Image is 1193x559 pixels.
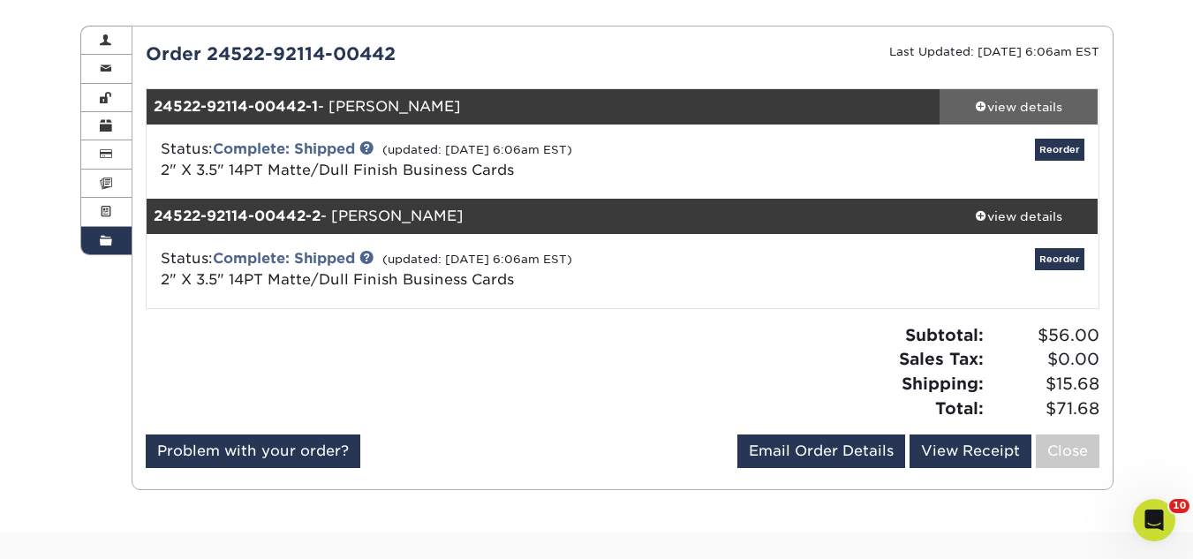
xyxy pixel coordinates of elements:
[940,98,1099,116] div: view details
[902,374,984,393] strong: Shipping:
[940,208,1099,225] div: view details
[905,325,984,344] strong: Subtotal:
[989,372,1099,397] span: $15.68
[1035,139,1084,161] a: Reorder
[989,323,1099,348] span: $56.00
[989,347,1099,372] span: $0.00
[382,253,572,266] small: (updated: [DATE] 6:06am EST)
[1036,434,1099,468] a: Close
[1133,499,1175,541] iframe: Intercom live chat
[940,199,1099,234] a: view details
[889,45,1099,58] small: Last Updated: [DATE] 6:06am EST
[899,349,984,368] strong: Sales Tax:
[1035,248,1084,270] a: Reorder
[154,208,321,224] strong: 24522-92114-00442-2
[161,271,514,288] a: 2" X 3.5" 14PT Matte/Dull Finish Business Cards
[147,248,781,291] div: Status:
[154,98,318,115] strong: 24522-92114-00442-1
[940,89,1099,125] a: view details
[935,398,984,418] strong: Total:
[147,199,940,234] div: - [PERSON_NAME]
[989,397,1099,421] span: $71.68
[213,140,355,157] a: Complete: Shipped
[147,89,940,125] div: - [PERSON_NAME]
[737,434,905,468] a: Email Order Details
[161,162,514,178] a: 2" X 3.5" 14PT Matte/Dull Finish Business Cards
[382,143,572,156] small: (updated: [DATE] 6:06am EST)
[147,139,781,181] div: Status:
[910,434,1031,468] a: View Receipt
[1169,499,1189,513] span: 10
[132,41,623,67] div: Order 24522-92114-00442
[146,434,360,468] a: Problem with your order?
[213,250,355,267] a: Complete: Shipped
